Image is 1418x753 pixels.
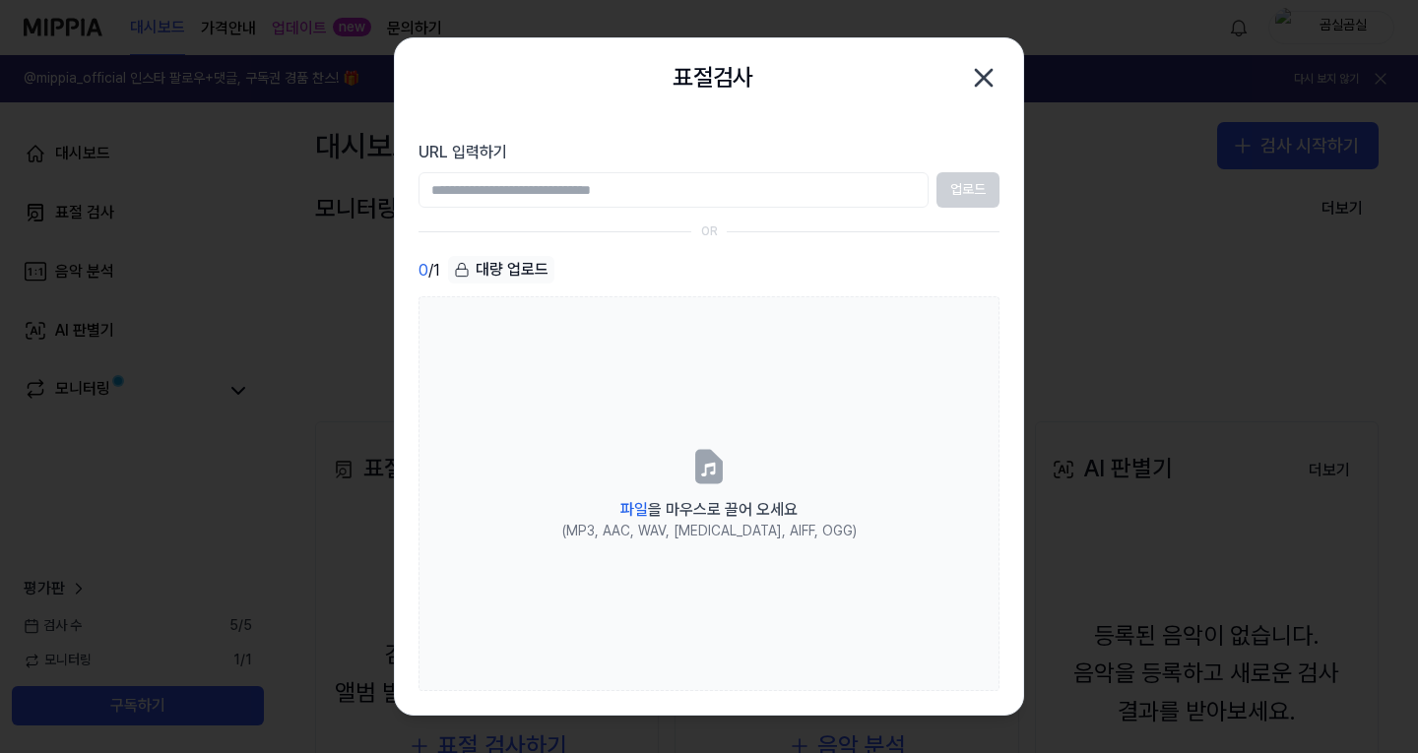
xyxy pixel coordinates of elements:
span: 을 마우스로 끌어 오세요 [620,500,798,519]
button: 대량 업로드 [448,256,554,284]
div: / 1 [419,256,440,284]
label: URL 입력하기 [419,141,999,164]
div: (MP3, AAC, WAV, [MEDICAL_DATA], AIFF, OGG) [562,522,857,541]
span: 파일 [620,500,648,519]
h2: 표절검사 [673,59,753,96]
div: OR [701,223,718,240]
span: 0 [419,259,428,282]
